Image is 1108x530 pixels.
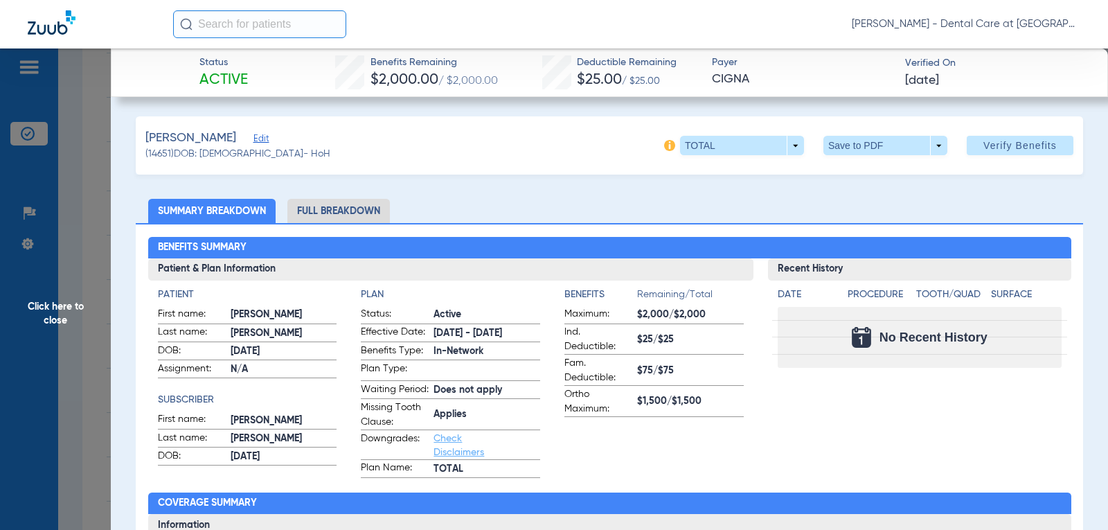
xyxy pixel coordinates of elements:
span: Payer [712,55,893,70]
span: $25/$25 [637,333,744,347]
span: N/A [231,362,337,377]
span: Missing Tooth Clause: [361,400,429,430]
span: Last name: [158,431,226,448]
h4: Benefits [564,288,637,302]
span: DOB: [158,449,226,466]
h3: Patient & Plan Information [148,258,754,281]
span: CIGNA [712,71,893,88]
span: Edit [253,134,266,147]
h4: Procedure [848,288,911,302]
img: Search Icon [180,18,193,30]
span: [DATE] [231,344,337,359]
span: [PERSON_NAME] [231,414,337,428]
app-breakdown-title: Tooth/Quad [916,288,986,307]
h4: Surface [991,288,1061,302]
span: Benefits Remaining [370,55,498,70]
span: $2,000.00 [370,73,438,87]
span: Applies [434,407,540,422]
span: [DATE] [905,72,939,89]
a: Check Disclaimers [434,434,484,457]
span: Effective Date: [361,325,429,342]
span: Downgrades: [361,432,429,459]
img: info-icon [664,140,675,151]
span: (14651) DOB: [DEMOGRAPHIC_DATA] - HoH [145,147,330,161]
h4: Date [778,288,836,302]
h4: Tooth/Quad [916,288,986,302]
span: / $2,000.00 [438,76,498,87]
h4: Patient [158,288,337,302]
span: Ind. Deductible: [564,325,632,354]
span: Ortho Maximum: [564,387,632,416]
button: Verify Benefits [967,136,1073,155]
span: Assignment: [158,362,226,378]
span: [DATE] - [DATE] [434,326,540,341]
span: [PERSON_NAME] - Dental Care at [GEOGRAPHIC_DATA] [852,17,1080,31]
span: $25.00 [577,73,622,87]
h3: Recent History [768,258,1071,281]
span: Waiting Period: [361,382,429,399]
h4: Subscriber [158,393,337,407]
span: First name: [158,307,226,324]
span: Active [199,71,248,90]
span: Deductible Remaining [577,55,677,70]
span: First name: [158,412,226,429]
span: Last name: [158,325,226,342]
span: Plan Name: [361,461,429,477]
img: Calendar [852,327,871,348]
app-breakdown-title: Date [778,288,836,307]
span: [DATE] [231,450,337,464]
span: [PERSON_NAME] [231,326,337,341]
span: [PERSON_NAME] [231,308,337,322]
span: Maximum: [564,307,632,324]
span: DOB: [158,344,226,360]
h2: Benefits Summary [148,237,1071,259]
span: Does not apply [434,383,540,398]
span: [PERSON_NAME] [145,130,236,147]
span: $2,000/$2,000 [637,308,744,322]
span: Benefits Type: [361,344,429,360]
span: Status [199,55,248,70]
span: Status: [361,307,429,324]
li: Full Breakdown [287,199,390,223]
span: / $25.00 [622,76,660,86]
span: Verified On [905,56,1086,71]
app-breakdown-title: Surface [991,288,1061,307]
span: TOTAL [434,462,540,477]
span: Verify Benefits [983,140,1057,151]
span: Plan Type: [361,362,429,380]
app-breakdown-title: Procedure [848,288,911,307]
span: Remaining/Total [637,288,744,307]
button: TOTAL [680,136,804,155]
span: Fam. Deductible: [564,356,632,385]
img: Zuub Logo [28,10,75,35]
h2: Coverage Summary [148,493,1071,515]
app-breakdown-title: Benefits [564,288,637,307]
li: Summary Breakdown [148,199,276,223]
span: $75/$75 [637,364,744,378]
button: Save to PDF [823,136,947,155]
span: Active [434,308,540,322]
h4: Plan [361,288,540,302]
span: $1,500/$1,500 [637,394,744,409]
span: No Recent History [879,330,988,344]
input: Search for patients [173,10,346,38]
span: [PERSON_NAME] [231,432,337,446]
span: In-Network [434,344,540,359]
